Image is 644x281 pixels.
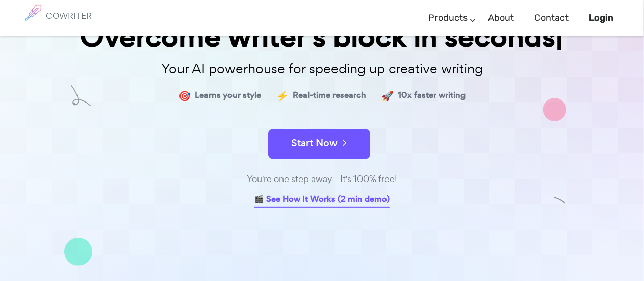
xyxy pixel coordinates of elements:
a: Contact [534,3,569,33]
span: Learns your style [195,88,261,103]
a: 🎬 See How It Works (2 min demo) [254,192,390,208]
span: ⚡ [276,88,289,103]
span: 10x faster writing [398,88,466,103]
h6: COWRITER [46,11,92,20]
span: Real-time research [293,88,366,103]
div: You're one step away - It's 100% free! [67,172,577,187]
a: About [488,3,514,33]
b: Login [589,12,613,23]
span: 🎯 [178,88,191,103]
p: Your AI powerhouse for speeding up creative writing [67,58,577,80]
span: 🚀 [381,88,394,103]
a: Login [589,3,613,33]
a: Products [428,3,468,33]
button: Start Now [268,129,370,159]
div: Overcome writer's block in seconds [67,22,577,52]
img: shape [64,238,92,266]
